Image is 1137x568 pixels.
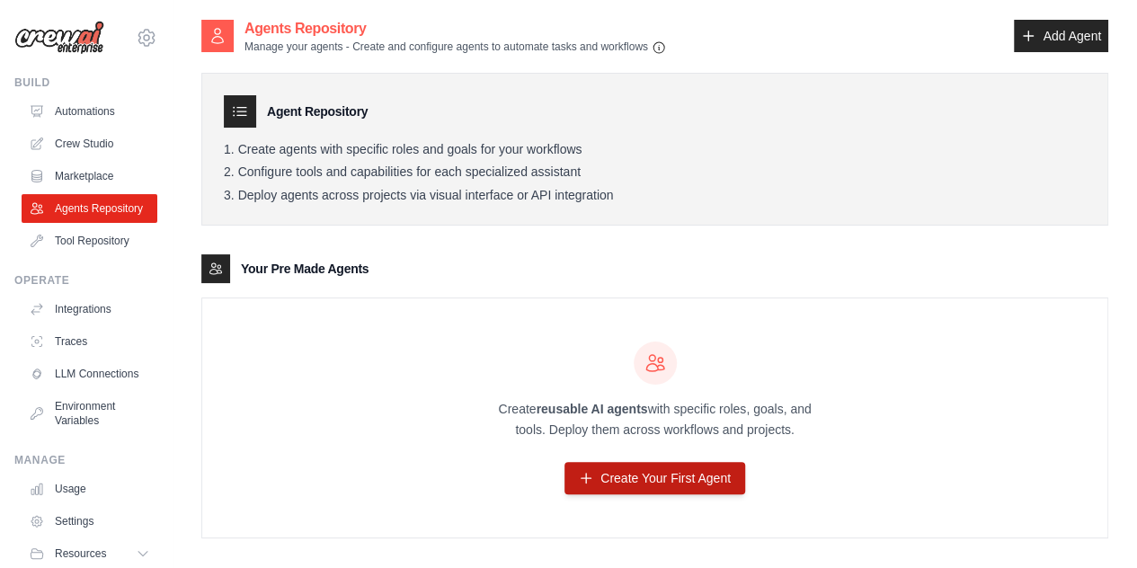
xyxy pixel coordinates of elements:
[14,273,157,288] div: Operate
[244,40,666,55] p: Manage your agents - Create and configure agents to automate tasks and workflows
[14,75,157,90] div: Build
[224,142,1086,158] li: Create agents with specific roles and goals for your workflows
[22,97,157,126] a: Automations
[22,507,157,536] a: Settings
[244,18,666,40] h2: Agents Repository
[483,399,828,440] p: Create with specific roles, goals, and tools. Deploy them across workflows and projects.
[564,462,745,494] a: Create Your First Agent
[224,164,1086,181] li: Configure tools and capabilities for each specialized assistant
[22,194,157,223] a: Agents Repository
[536,402,647,416] strong: reusable AI agents
[241,260,369,278] h3: Your Pre Made Agents
[1014,20,1108,52] a: Add Agent
[22,475,157,503] a: Usage
[55,546,106,561] span: Resources
[22,129,157,158] a: Crew Studio
[14,453,157,467] div: Manage
[224,188,1086,204] li: Deploy agents across projects via visual interface or API integration
[22,162,157,191] a: Marketplace
[22,359,157,388] a: LLM Connections
[22,327,157,356] a: Traces
[22,392,157,435] a: Environment Variables
[22,226,157,255] a: Tool Repository
[267,102,368,120] h3: Agent Repository
[14,21,104,55] img: Logo
[22,295,157,324] a: Integrations
[22,539,157,568] button: Resources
